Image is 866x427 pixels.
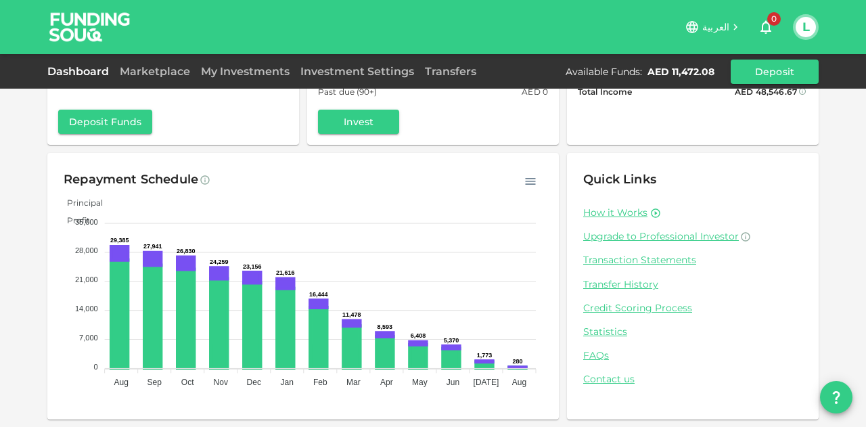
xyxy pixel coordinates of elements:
[318,85,378,99] span: Past due (90+)
[512,378,526,387] tspan: Aug
[474,378,499,387] tspan: [DATE]
[313,378,327,387] tspan: Feb
[566,65,642,78] div: Available Funds :
[380,378,393,387] tspan: Apr
[79,334,98,342] tspan: 7,000
[247,378,261,387] tspan: Dec
[647,65,714,78] div: AED 11,472.08
[75,275,98,284] tspan: 21,000
[820,381,852,413] button: question
[412,378,428,387] tspan: May
[583,373,802,386] a: Contact us
[147,378,162,387] tspan: Sep
[75,218,98,226] tspan: 35,000
[583,230,739,242] span: Upgrade to Professional Investor
[419,65,482,78] a: Transfers
[58,110,152,134] button: Deposit Funds
[295,65,419,78] a: Investment Settings
[752,14,779,41] button: 0
[94,363,98,371] tspan: 0
[767,12,781,26] span: 0
[318,110,399,134] button: Invest
[57,215,90,225] span: Profit
[796,17,816,37] button: L
[583,254,802,267] a: Transaction Statements
[522,85,548,99] div: AED 0
[583,206,647,219] a: How it Works
[57,198,103,208] span: Principal
[214,378,228,387] tspan: Nov
[75,246,98,254] tspan: 28,000
[583,278,802,291] a: Transfer History
[578,85,632,99] span: Total Income
[75,305,98,313] tspan: 14,000
[64,169,198,191] div: Repayment Schedule
[196,65,295,78] a: My Investments
[735,85,797,99] div: AED 48,546.67
[583,172,656,187] span: Quick Links
[114,378,128,387] tspan: Aug
[583,230,802,243] a: Upgrade to Professional Investor
[702,21,729,33] span: العربية
[583,302,802,315] a: Credit Scoring Process
[447,378,459,387] tspan: Jun
[47,65,114,78] a: Dashboard
[181,378,194,387] tspan: Oct
[114,65,196,78] a: Marketplace
[731,60,819,84] button: Deposit
[583,349,802,362] a: FAQs
[583,325,802,338] a: Statistics
[346,378,361,387] tspan: Mar
[281,378,294,387] tspan: Jan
